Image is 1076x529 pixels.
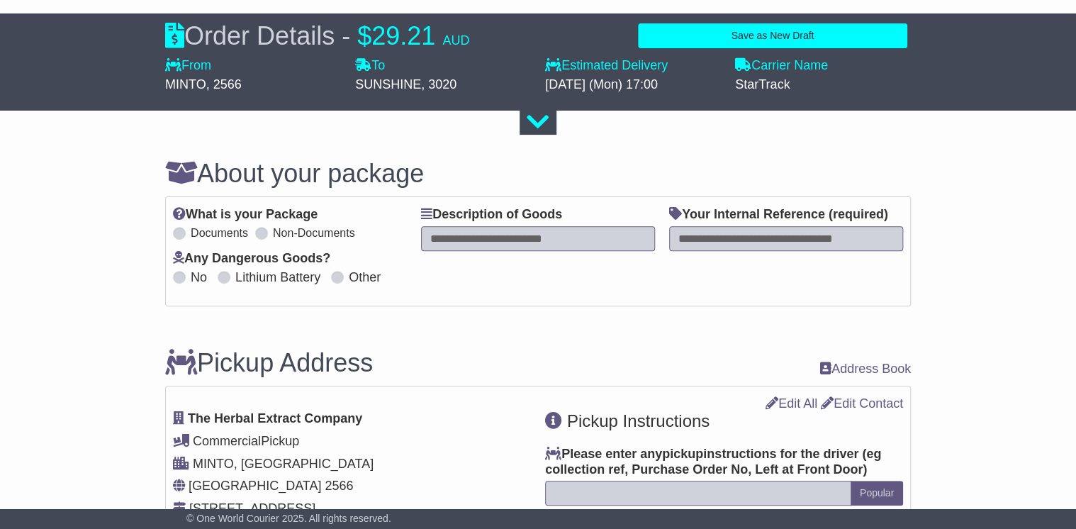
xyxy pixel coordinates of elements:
label: From [165,58,211,74]
span: MINTO, [GEOGRAPHIC_DATA] [193,457,374,471]
span: SUNSHINE [355,77,421,91]
span: , 3020 [421,77,456,91]
label: Lithium Battery [235,270,320,286]
span: Pickup Instructions [567,411,710,430]
span: AUD [442,33,469,48]
a: Edit All [766,396,817,411]
div: StarTrack [735,77,911,93]
label: To [355,58,385,74]
label: No [191,270,207,286]
span: $ [357,21,371,50]
span: MINTO [165,77,206,91]
button: Save as New Draft [638,23,907,48]
label: Non-Documents [273,226,355,240]
label: Documents [191,226,248,240]
h3: About your package [165,160,911,188]
label: Any Dangerous Goods? [173,251,330,267]
a: Edit Contact [821,396,903,411]
span: [GEOGRAPHIC_DATA] [189,479,321,493]
label: Carrier Name [735,58,828,74]
label: What is your Package [173,207,318,223]
div: [DATE] (Mon) 17:00 [545,77,721,93]
label: Your Internal Reference (required) [669,207,888,223]
span: , 2566 [206,77,242,91]
span: 2566 [325,479,353,493]
span: eg collection ref, Purchase Order No, Left at Front Door [545,447,881,477]
label: Please enter any instructions for the driver ( ) [545,447,903,477]
h3: Pickup Address [165,349,373,377]
span: pickup [662,447,703,461]
div: Order Details - [165,21,469,51]
span: The Herbal Extract Company [188,411,362,425]
label: Description of Goods [421,207,562,223]
span: © One World Courier 2025. All rights reserved. [186,513,391,524]
div: [STREET_ADDRESS] [189,501,315,517]
a: Address Book [820,362,911,377]
span: Commercial [193,434,261,448]
span: 29.21 [371,21,435,50]
div: Pickup [173,434,531,450]
label: Other [349,270,381,286]
label: Estimated Delivery [545,58,721,74]
button: Popular [851,481,903,506]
